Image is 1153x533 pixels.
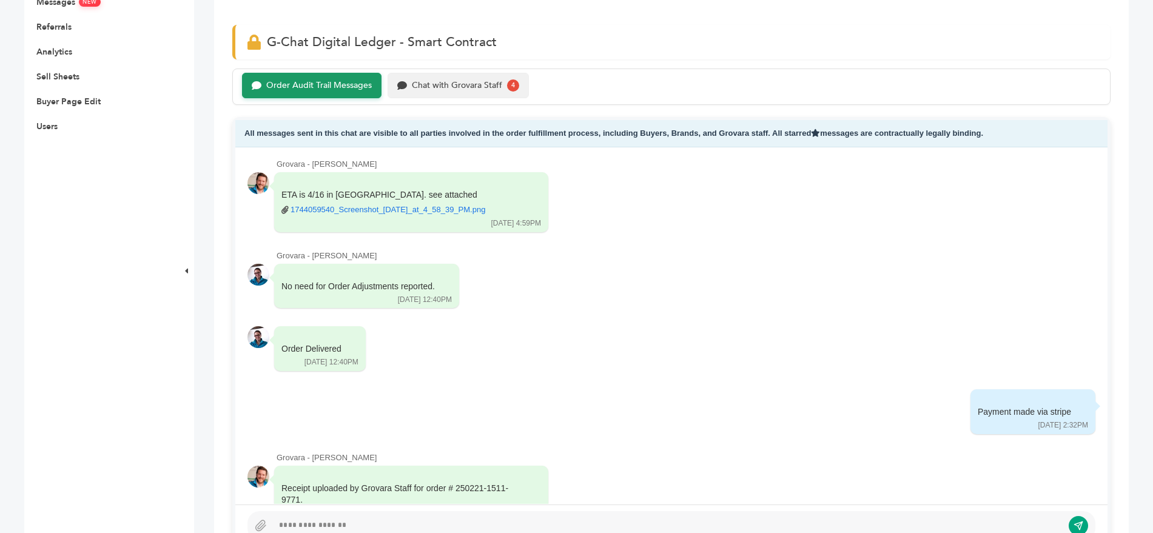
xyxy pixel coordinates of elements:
div: Order Audit Trail Messages [266,81,372,91]
div: Order Delivered [281,343,341,355]
div: [DATE] 12:40PM [398,295,452,305]
div: 4 [507,79,519,92]
div: ETA is 4/16 in [GEOGRAPHIC_DATA]. see attached [281,189,524,216]
div: [DATE] 2:32PM [1038,420,1088,431]
div: [DATE] 12:40PM [304,357,358,367]
div: No need for Order Adjustments reported. [281,281,435,293]
div: Grovara - [PERSON_NAME] [277,452,1095,463]
span: G-Chat Digital Ledger - Smart Contract [267,33,497,51]
div: Payment made via stripe [978,406,1071,418]
div: Receipt uploaded by Grovara Staff for order # 250221-1511-9771. [281,483,524,506]
a: Sell Sheets [36,71,79,82]
a: Referrals [36,21,72,33]
div: Chat with Grovara Staff [412,81,502,91]
a: 1744059540_Screenshot_[DATE]_at_4_58_39_PM.png [291,204,485,215]
a: Users [36,121,58,132]
a: Analytics [36,46,72,58]
div: Grovara - [PERSON_NAME] [277,159,1095,170]
a: Buyer Page Edit [36,96,101,107]
div: All messages sent in this chat are visible to all parties involved in the order fulfillment proce... [235,120,1108,147]
div: Grovara - [PERSON_NAME] [277,250,1095,261]
div: [DATE] 4:59PM [491,218,541,229]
